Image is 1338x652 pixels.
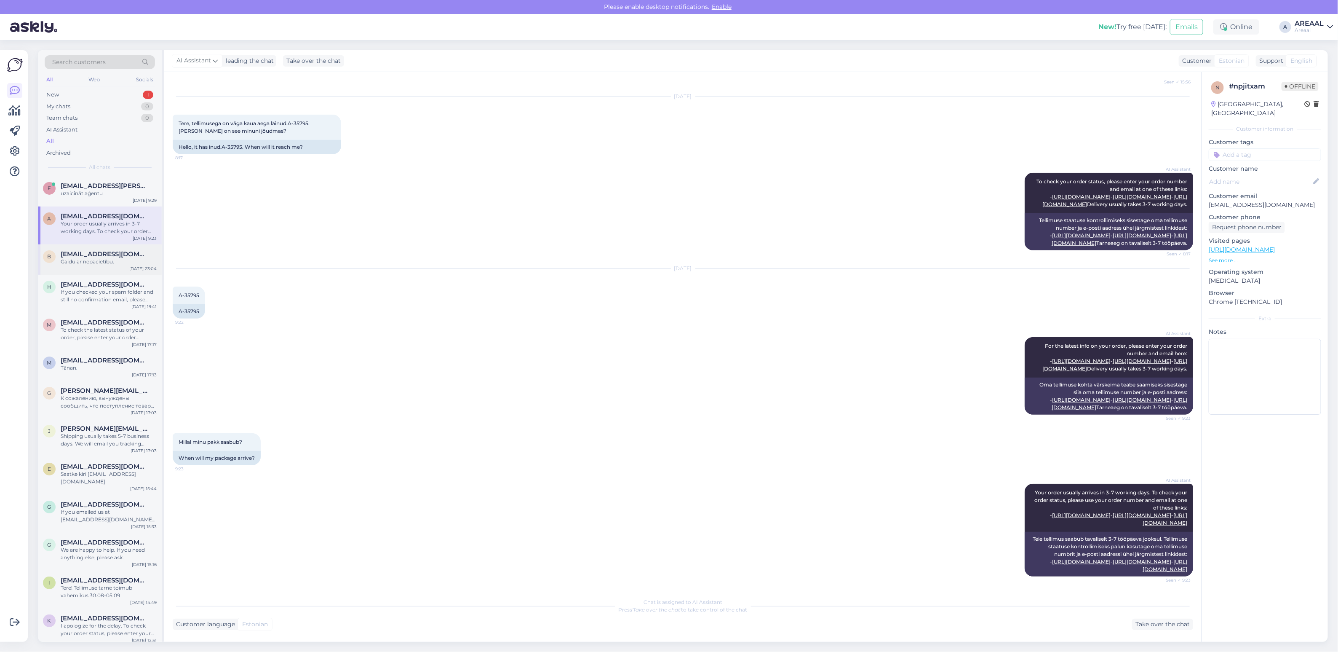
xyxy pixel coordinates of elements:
a: AREAALAreaal [1295,20,1333,34]
div: Shipping usually takes 5-7 business days. We will email you tracking details when it ships. For m... [61,432,157,448]
div: Customer information [1209,125,1321,133]
a: [URL][DOMAIN_NAME] [1052,512,1111,518]
p: See more ... [1209,257,1321,264]
span: b [48,253,51,260]
span: m [47,360,52,366]
div: Teie tellimus saabub tavaliselt 3-7 tööpäeva jooksul. Tellimuse staatuse kontrollimiseks palun ka... [1025,532,1193,577]
div: Take over the chat [283,55,344,67]
span: baiba.mileiko@gmail.com [61,250,148,258]
span: guidoosak@gmail.com [61,501,148,508]
span: jane.riin.niit@gmail.com [61,425,148,432]
span: Search customers [52,58,106,67]
span: irina.lindberg70@gmail.com [61,577,148,584]
p: Operating system [1209,268,1321,276]
span: m [47,322,52,328]
div: If you checked your spam folder and still no confirmation email, please contact us for help. Send... [61,288,157,303]
span: gregorykalugin2002@gmail.com [61,539,148,546]
span: All chats [89,164,111,171]
div: [DATE] 19:41 [131,303,157,310]
p: Customer tags [1209,138,1321,147]
p: Notes [1209,327,1321,336]
span: fedorenko.zane@gmail.com [61,182,148,190]
p: Customer email [1209,192,1321,201]
div: Customer language [173,620,235,629]
div: All [46,137,54,145]
span: g [48,542,51,548]
a: [URL][DOMAIN_NAME] [1113,397,1171,403]
i: 'Take over the chat' [633,606,681,613]
span: AI Assistant [176,56,211,65]
span: f [48,185,51,191]
div: Tellimuse staatuse kontrollimiseks sisestage oma tellimuse number ja e-posti aadress ühel järgmis... [1025,213,1193,250]
button: Emails [1170,19,1203,35]
div: [DATE] [173,265,1193,272]
span: English [1290,56,1312,65]
div: I apologize for the delay. To check your order status, please enter your order number and email h... [61,622,157,637]
span: k [48,617,51,624]
div: # npjitxam [1229,81,1282,91]
div: [DATE] 17:13 [132,372,157,378]
span: Millal minu pakk saabub? [179,439,242,445]
div: [DATE] 15:33 [131,523,157,530]
div: [DATE] 14:49 [130,599,157,606]
div: Archived [46,149,71,157]
a: [URL][DOMAIN_NAME] [1113,193,1171,200]
div: [DATE] 17:17 [132,341,157,348]
p: Customer name [1209,164,1321,173]
a: [URL][DOMAIN_NAME] [1113,512,1171,518]
span: j [48,428,51,434]
div: 0 [141,114,153,122]
img: Askly Logo [7,57,23,73]
div: Team chats [46,114,77,122]
p: Visited pages [1209,236,1321,245]
div: Gaidu ar nepacietību. [61,258,157,266]
span: h [47,284,51,290]
div: [DATE] 17:03 [131,448,157,454]
span: 9:23 [175,466,207,472]
div: [DATE] 9:29 [133,197,157,204]
span: g [48,504,51,510]
span: To check your order status, please enter your order number and email at one of these links: - - -... [1036,178,1188,207]
span: mehmetttoral@yahoo.com [61,319,148,326]
a: [URL][DOMAIN_NAME] [1113,232,1171,239]
span: alis.sults@mail.ee [61,212,148,220]
span: 8:17 [175,155,207,161]
div: AREAAL [1295,20,1324,27]
p: [MEDICAL_DATA] [1209,276,1321,285]
span: AI Assistant [1159,477,1191,483]
div: Tänan. [61,364,157,372]
p: Customer phone [1209,213,1321,222]
input: Add name [1209,177,1311,186]
div: When will my package arrive? [173,451,261,465]
input: Add a tag [1209,148,1321,161]
span: Estonian [1219,56,1245,65]
a: [URL][DOMAIN_NAME] [1113,358,1171,364]
div: Extra [1209,315,1321,322]
a: [URL][DOMAIN_NAME] [1052,558,1111,565]
div: [DATE] 12:51 [132,637,157,644]
span: For the latest info on your order, please enter your order number and email here: - - - Delivery ... [1042,343,1188,372]
span: Seen ✓ 9:23 [1159,415,1191,421]
div: Request phone number [1209,222,1285,233]
span: mariliis89.lepist@gmail.com [61,357,148,364]
div: [DATE] 15:44 [130,486,157,492]
div: Take over the chat [1132,619,1193,630]
div: Try free [DATE]: [1098,22,1167,32]
span: erikpetrov23@gmail.com [61,463,148,470]
p: Chrome [TECHNICAL_ID] [1209,298,1321,306]
div: Areaal [1295,27,1324,34]
div: Support [1256,56,1283,65]
div: If you emailed us at [EMAIL_ADDRESS][DOMAIN_NAME], please give us some time to reply. We will get... [61,508,157,523]
div: Oma tellimuse kohta värskeima teabe saamiseks sisestage siia oma tellimuse number ja e-posti aadr... [1025,378,1193,415]
div: My chats [46,102,70,111]
span: i [48,580,50,586]
div: To check the latest status of your order, please enter your order number and email on one of thes... [61,326,157,341]
span: Tere, tellimusega on väga kaua aega läinud.A-35795. [PERSON_NAME] on see minuni jõudmas? [179,120,311,134]
span: 9:22 [175,319,207,325]
span: g [48,390,51,396]
div: 0 [141,102,153,111]
a: [URL][DOMAIN_NAME] [1052,232,1111,239]
span: Estonian [242,620,268,629]
div: 1 [143,91,153,99]
div: [GEOGRAPHIC_DATA], [GEOGRAPHIC_DATA] [1211,100,1304,118]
